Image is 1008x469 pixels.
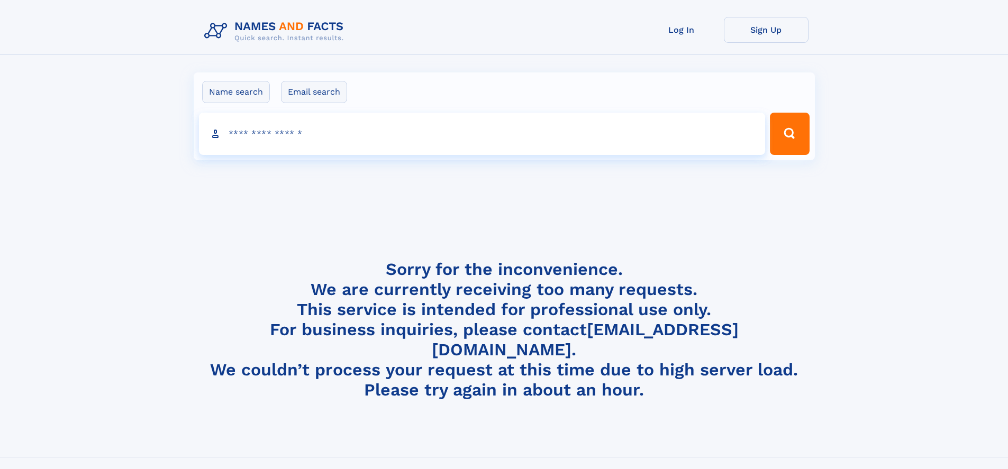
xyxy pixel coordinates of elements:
[724,17,809,43] a: Sign Up
[202,81,270,103] label: Name search
[281,81,347,103] label: Email search
[432,319,739,360] a: [EMAIL_ADDRESS][DOMAIN_NAME]
[200,259,809,400] h4: Sorry for the inconvenience. We are currently receiving too many requests. This service is intend...
[199,113,766,155] input: search input
[639,17,724,43] a: Log In
[770,113,809,155] button: Search Button
[200,17,352,45] img: Logo Names and Facts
